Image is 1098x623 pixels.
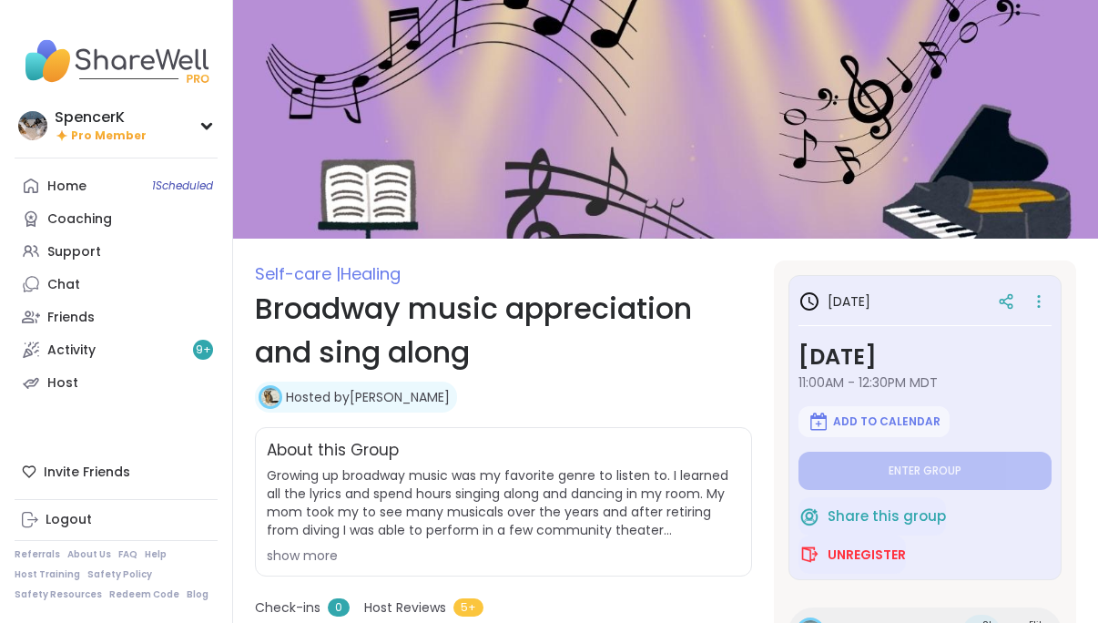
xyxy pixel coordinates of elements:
[15,366,218,399] a: Host
[828,506,946,527] span: Share this group
[145,548,167,561] a: Help
[47,243,101,261] div: Support
[267,466,740,539] span: Growing up broadway music was my favorite genre to listen to. I learned all the lyrics and spend ...
[47,309,95,327] div: Friends
[255,287,752,374] h1: Broadway music appreciation and sing along
[267,439,399,463] h2: About this Group
[889,464,961,478] span: Enter group
[798,406,950,437] button: Add to Calendar
[15,301,218,333] a: Friends
[341,262,401,285] span: Healing
[46,511,92,529] div: Logout
[364,598,446,618] span: Host Reviews
[15,588,102,601] a: Safety Resources
[808,411,829,433] img: ShareWell Logomark
[47,210,112,229] div: Coaching
[15,333,218,366] a: Activity9+
[47,276,80,294] div: Chat
[798,544,820,566] img: ShareWell Logomark
[798,341,1052,373] h3: [DATE]
[798,452,1052,490] button: Enter group
[15,202,218,235] a: Coaching
[267,546,740,565] div: show more
[286,388,450,406] a: Hosted by[PERSON_NAME]
[453,598,483,617] span: 5+
[47,178,86,196] div: Home
[196,342,211,358] span: 9 +
[15,455,218,488] div: Invite Friends
[67,548,111,561] a: About Us
[118,548,137,561] a: FAQ
[109,588,179,601] a: Redeem Code
[828,546,906,564] span: Unregister
[47,374,78,393] div: Host
[47,342,96,360] div: Activity
[15,548,60,561] a: Referrals
[798,497,946,536] button: Share this group
[15,268,218,301] a: Chat
[55,107,147,128] div: SpencerK
[798,536,906,574] button: Unregister
[255,262,341,285] span: Self-care |
[71,128,147,144] span: Pro Member
[798,291,870,312] h3: [DATE]
[15,568,80,581] a: Host Training
[798,373,1052,392] span: 11:00AM - 12:30PM MDT
[15,169,218,202] a: Home1Scheduled
[15,29,218,93] img: ShareWell Nav Logo
[261,388,280,406] img: spencer
[87,568,152,581] a: Safety Policy
[798,506,820,527] img: ShareWell Logomark
[152,179,213,193] span: 1 Scheduled
[15,235,218,268] a: Support
[187,588,208,601] a: Blog
[833,414,940,429] span: Add to Calendar
[255,598,320,618] span: Check-ins
[15,504,218,536] a: Logout
[328,598,350,617] span: 0
[18,111,47,140] img: SpencerK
